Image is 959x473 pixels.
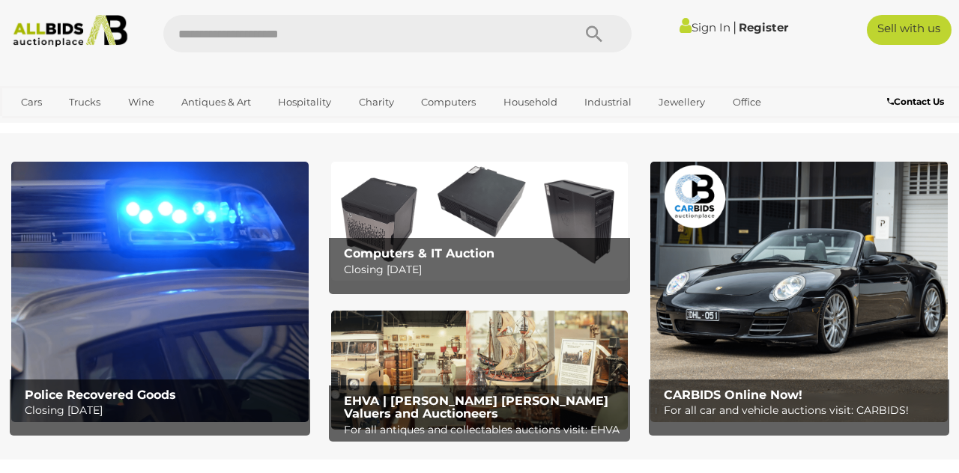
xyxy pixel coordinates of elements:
b: Computers & IT Auction [344,246,494,260]
a: Computers & IT Auction Computers & IT Auction Closing [DATE] [331,162,629,281]
b: EHVA | [PERSON_NAME] [PERSON_NAME] Valuers and Auctioneers [344,394,608,421]
p: For all car and vehicle auctions visit: CARBIDS! [664,401,942,420]
a: Sports [11,115,61,139]
a: Sign In [680,20,730,34]
a: Wine [118,90,164,115]
a: Charity [349,90,404,115]
p: Closing [DATE] [344,260,622,279]
img: Allbids.com.au [7,15,133,47]
a: CARBIDS Online Now! CARBIDS Online Now! For all car and vehicle auctions visit: CARBIDS! [650,162,948,421]
a: EHVA | Evans Hastings Valuers and Auctioneers EHVA | [PERSON_NAME] [PERSON_NAME] Valuers and Auct... [331,311,629,430]
a: Industrial [575,90,641,115]
a: Antiques & Art [172,90,261,115]
p: For all antiques and collectables auctions visit: EHVA [344,421,622,439]
a: Trucks [59,90,110,115]
p: Closing [DATE] [25,401,303,420]
a: [GEOGRAPHIC_DATA] [69,115,195,139]
a: Cars [11,90,52,115]
a: Hospitality [268,90,341,115]
a: Sell with us [867,15,952,45]
button: Search [557,15,632,52]
img: CARBIDS Online Now! [650,162,948,421]
span: | [733,19,736,35]
img: Computers & IT Auction [331,162,629,281]
a: Computers [411,90,485,115]
a: Office [723,90,771,115]
img: EHVA | Evans Hastings Valuers and Auctioneers [331,311,629,430]
a: Jewellery [649,90,715,115]
a: Household [494,90,567,115]
b: CARBIDS Online Now! [664,388,802,402]
a: Police Recovered Goods Police Recovered Goods Closing [DATE] [11,162,309,421]
a: Register [739,20,788,34]
b: Police Recovered Goods [25,388,176,402]
a: Contact Us [887,94,948,110]
img: Police Recovered Goods [11,162,309,421]
b: Contact Us [887,96,944,107]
